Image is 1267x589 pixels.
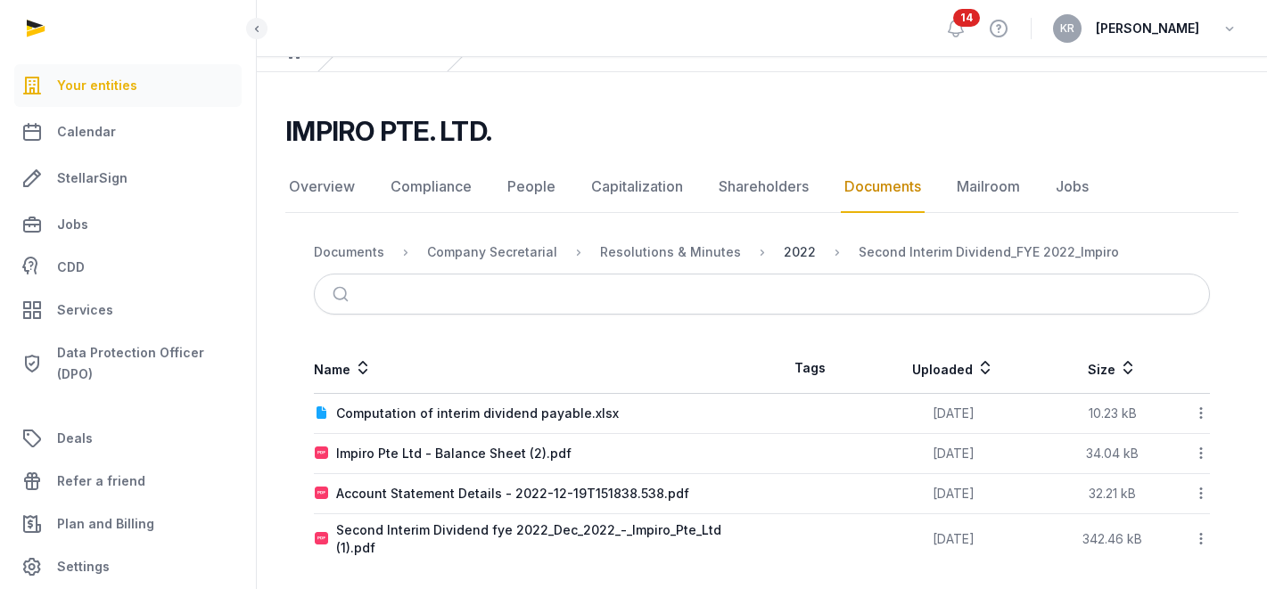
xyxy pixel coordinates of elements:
span: Data Protection Officer (DPO) [57,342,234,385]
span: Jobs [57,214,88,235]
div: 2022 [784,243,816,261]
a: Refer a friend [14,460,242,503]
a: Mailroom [953,161,1024,213]
span: Plan and Billing [57,513,154,535]
td: 34.04 kB [1048,434,1177,474]
a: People [504,161,559,213]
span: [DATE] [933,486,975,501]
span: Calendar [57,121,116,143]
span: [DATE] [933,531,975,546]
a: Calendar [14,110,242,153]
img: document.svg [315,406,329,421]
a: Compliance [387,161,475,213]
td: 342.46 kB [1048,514,1177,565]
div: Second Interim Dividend fye 2022_Dec_2022_-_Impiro_Pte_Ltd (1).pdf [336,521,761,557]
div: Company Secretarial [427,243,557,261]
button: Submit [322,274,364,314]
td: 32.21 kB [1048,474,1177,514]
span: Refer a friend [57,470,145,492]
div: Resolutions & Minutes [600,243,741,261]
th: Tags [762,343,859,394]
div: Chat Widget [1178,503,1267,589]
span: Deals [57,428,93,449]
span: KR [1060,23,1074,34]
a: Jobs [1052,161,1092,213]
button: KR [1053,14,1082,43]
img: pdf.svg [315,532,329,546]
img: pdf.svg [315,446,329,461]
h2: IMPIRO PTE. LTD. [285,115,491,147]
div: Documents [314,243,384,261]
a: Shareholders [715,161,812,213]
span: [PERSON_NAME] [1096,18,1199,39]
a: CDD [14,250,242,285]
span: Your entities [57,75,137,96]
span: Services [57,299,113,321]
a: Overview [285,161,358,213]
span: Settings [57,556,110,577]
img: pdf.svg [315,487,329,501]
a: StellarSign [14,157,242,200]
td: 10.23 kB [1048,394,1177,434]
a: Deals [14,417,242,460]
iframe: To enrich screen reader interactions, please activate Accessibility in Grammarly extension settings [1178,503,1267,589]
a: Your entities [14,64,242,107]
a: Jobs [14,203,242,246]
a: Documents [841,161,925,213]
a: Data Protection Officer (DPO) [14,335,242,392]
div: Computation of interim dividend payable.xlsx [336,405,619,422]
div: Impiro Pte Ltd - Balance Sheet (2).pdf [336,445,572,462]
a: Capitalization [588,161,687,213]
a: Plan and Billing [14,503,242,545]
div: Account Statement Details - 2022-12-19T151838.538.pdf [336,485,689,503]
th: Uploaded [859,343,1049,394]
th: Size [1048,343,1177,394]
nav: Breadcrumb [314,231,1210,274]
a: Services [14,289,242,331]
span: 14 [953,9,980,27]
nav: Tabs [285,161,1238,213]
span: [DATE] [933,405,975,421]
span: StellarSign [57,168,128,189]
span: CDD [57,257,85,278]
div: Second Interim Dividend_FYE 2022_Impiro [859,243,1119,261]
span: [DATE] [933,446,975,461]
a: Settings [14,545,242,588]
th: Name [314,343,762,394]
